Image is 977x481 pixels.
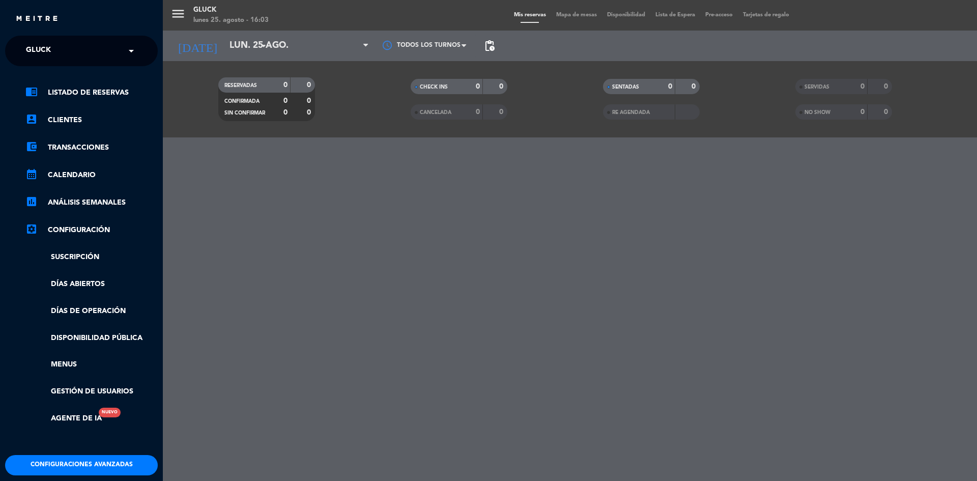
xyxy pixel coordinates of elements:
a: account_boxClientes [25,114,158,126]
a: Menus [25,359,158,371]
a: Configuración [25,224,158,236]
img: MEITRE [15,15,59,23]
a: Agente de IANuevo [25,413,102,425]
div: Nuevo [99,408,121,417]
button: Configuraciones avanzadas [5,455,158,475]
i: assessment [25,195,38,208]
span: pending_actions [483,40,496,52]
i: account_box [25,113,38,125]
i: chrome_reader_mode [25,86,38,98]
span: GLUCK [26,40,51,62]
i: settings_applications [25,223,38,235]
a: assessmentANÁLISIS SEMANALES [25,196,158,209]
a: Días abiertos [25,278,158,290]
i: calendar_month [25,168,38,180]
a: Disponibilidad pública [25,332,158,344]
i: account_balance_wallet [25,140,38,153]
a: Gestión de usuarios [25,386,158,398]
a: Días de Operación [25,305,158,317]
a: chrome_reader_modeListado de Reservas [25,87,158,99]
a: Suscripción [25,251,158,263]
a: calendar_monthCalendario [25,169,158,181]
a: account_balance_walletTransacciones [25,142,158,154]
